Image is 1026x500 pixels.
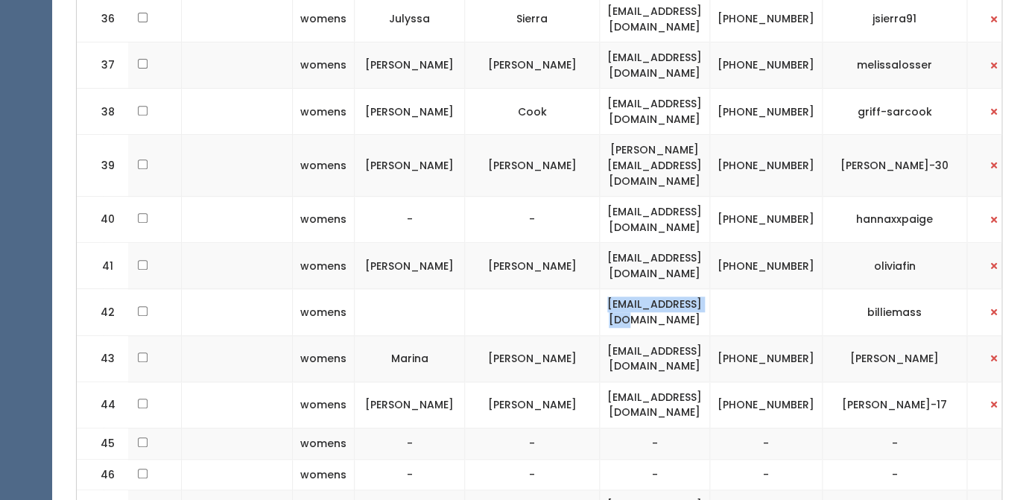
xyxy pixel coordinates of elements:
[293,243,355,289] td: womens
[465,42,600,89] td: [PERSON_NAME]
[293,135,355,197] td: womens
[823,459,967,490] td: -
[77,197,129,243] td: 40
[77,289,129,335] td: 42
[710,382,823,428] td: [PHONE_NUMBER]
[465,135,600,197] td: [PERSON_NAME]
[600,197,710,243] td: [EMAIL_ADDRESS][DOMAIN_NAME]
[77,382,129,428] td: 44
[355,197,465,243] td: -
[710,428,823,459] td: -
[293,428,355,459] td: womens
[465,459,600,490] td: -
[293,197,355,243] td: womens
[293,459,355,490] td: womens
[355,335,465,382] td: Marina
[823,243,967,289] td: oliviafin
[77,89,129,135] td: 38
[710,135,823,197] td: [PHONE_NUMBER]
[710,197,823,243] td: [PHONE_NUMBER]
[465,335,600,382] td: [PERSON_NAME]
[355,243,465,289] td: [PERSON_NAME]
[600,382,710,428] td: [EMAIL_ADDRESS][DOMAIN_NAME]
[465,197,600,243] td: -
[355,42,465,89] td: [PERSON_NAME]
[823,135,967,197] td: [PERSON_NAME]-30
[465,428,600,459] td: -
[600,243,710,289] td: [EMAIL_ADDRESS][DOMAIN_NAME]
[600,89,710,135] td: [EMAIL_ADDRESS][DOMAIN_NAME]
[293,335,355,382] td: womens
[355,428,465,459] td: -
[823,89,967,135] td: griff-sarcook
[600,135,710,197] td: [PERSON_NAME][EMAIL_ADDRESS][DOMAIN_NAME]
[823,335,967,382] td: [PERSON_NAME]
[710,89,823,135] td: [PHONE_NUMBER]
[293,42,355,89] td: womens
[77,42,129,89] td: 37
[823,428,967,459] td: -
[355,89,465,135] td: [PERSON_NAME]
[465,243,600,289] td: [PERSON_NAME]
[710,42,823,89] td: [PHONE_NUMBER]
[77,428,129,459] td: 45
[710,459,823,490] td: -
[77,459,129,490] td: 46
[77,243,129,289] td: 41
[823,382,967,428] td: [PERSON_NAME]-17
[710,243,823,289] td: [PHONE_NUMBER]
[355,459,465,490] td: -
[600,335,710,382] td: [EMAIL_ADDRESS][DOMAIN_NAME]
[355,382,465,428] td: [PERSON_NAME]
[77,135,129,197] td: 39
[710,335,823,382] td: [PHONE_NUMBER]
[600,459,710,490] td: -
[823,197,967,243] td: hannaxxpaige
[465,89,600,135] td: Cook
[465,382,600,428] td: [PERSON_NAME]
[600,289,710,335] td: [EMAIL_ADDRESS][DOMAIN_NAME]
[355,135,465,197] td: [PERSON_NAME]
[823,42,967,89] td: melissalosser
[823,289,967,335] td: billiemass
[77,335,129,382] td: 43
[293,382,355,428] td: womens
[293,289,355,335] td: womens
[600,42,710,89] td: [EMAIL_ADDRESS][DOMAIN_NAME]
[293,89,355,135] td: womens
[600,428,710,459] td: -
